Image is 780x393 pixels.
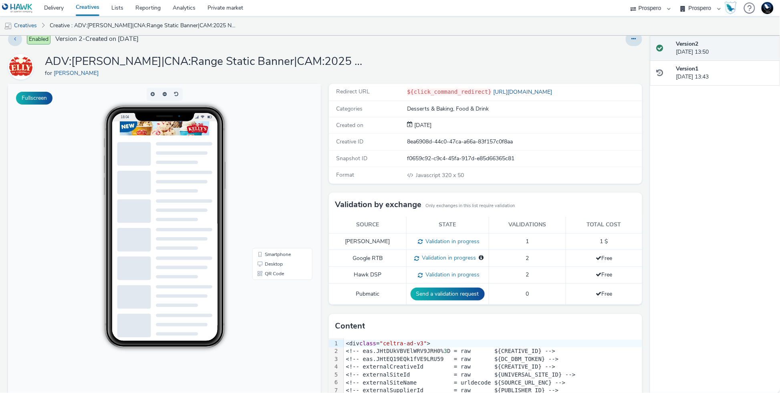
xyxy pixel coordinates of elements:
small: Only exchanges in this list require validation [425,203,515,209]
span: 1 [526,238,529,245]
h3: Content [335,320,365,332]
img: Hawk Academy [725,2,737,14]
span: Validation in progress [423,238,480,245]
span: 320 x 50 [415,171,464,179]
div: 6 [329,379,339,387]
div: Creation 12 September 2025, 13:43 [413,121,431,129]
span: Desktop [257,178,275,183]
div: 8ea6908d-44c0-47ca-a66a-83f157c0f8aa [407,138,641,146]
span: Smartphone [257,168,283,173]
h1: ADV:[PERSON_NAME]|CNA:Range Static Banner|CAM:2025 NPD|CHA:Display|PLA:Prospero|INV:Mobsta|TEC:N/... [45,54,365,69]
div: 2 [329,347,339,355]
span: QR Code [257,187,276,192]
span: 2 [526,254,529,262]
span: Redirect URL [336,88,370,95]
span: 3 [444,348,447,354]
span: Javascript [416,171,442,179]
th: Source [329,217,406,233]
span: Free [596,254,612,262]
code: ${click_command_redirect} [407,89,492,95]
span: Snapshot ID [336,155,367,162]
div: 4 [329,363,339,371]
a: Kelly's [8,63,37,71]
span: [DATE] [413,121,431,129]
div: f0659c92-c9c4-45fa-917d-e85d66365c81 [407,155,641,163]
a: [PERSON_NAME] [54,69,102,77]
span: Free [596,271,612,278]
span: Version 2 - Created on [DATE] [55,34,139,44]
a: [URL][DOMAIN_NAME] [492,88,556,96]
button: Send a validation request [411,288,485,300]
td: [PERSON_NAME] [329,233,406,250]
span: for [45,69,54,77]
span: Categories [336,105,363,113]
li: QR Code [246,185,303,195]
a: Hawk Academy [725,2,740,14]
span: 0 [526,290,529,298]
span: "celtra-ad-v3" [380,340,427,347]
span: 1 $ [600,238,608,245]
td: Pubmatic [329,284,406,305]
img: Support Hawk [762,2,774,14]
h3: Validation by exchange [335,199,421,211]
span: Validation in progress [419,254,476,262]
div: 3 [329,355,339,363]
td: Hawk DSP [329,267,406,284]
strong: Version 2 [676,40,698,48]
span: class [359,340,376,347]
span: Format [336,171,354,179]
div: 1 [329,340,339,348]
li: Smartphone [246,166,303,175]
span: Created on [336,121,363,129]
div: [DATE] 13:50 [676,40,774,56]
strong: Version 1 [676,65,698,73]
li: Desktop [246,175,303,185]
th: State [406,217,489,233]
td: Google RTB [329,250,406,267]
img: undefined Logo [2,3,33,13]
span: Creative ID [336,138,363,145]
div: 5 [329,371,339,379]
span: Validation in progress [423,271,480,278]
span: 2 [526,271,529,278]
a: Creative : ADV:[PERSON_NAME]|CNA:Range Static Banner|CAM:2025 NPD|CHA:Display|PLA:Prospero|INV:Mo... [46,16,241,35]
div: Desserts & Baking, Food & Drink [407,105,641,113]
span: 18:04 [112,31,121,35]
img: Kelly's [9,55,32,79]
span: Free [596,290,612,298]
th: Total cost [566,217,642,233]
span: Enabled [27,34,50,44]
th: Validations [489,217,566,233]
button: Fullscreen [16,92,52,105]
div: [DATE] 13:43 [676,65,774,81]
img: mobile [4,22,12,30]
